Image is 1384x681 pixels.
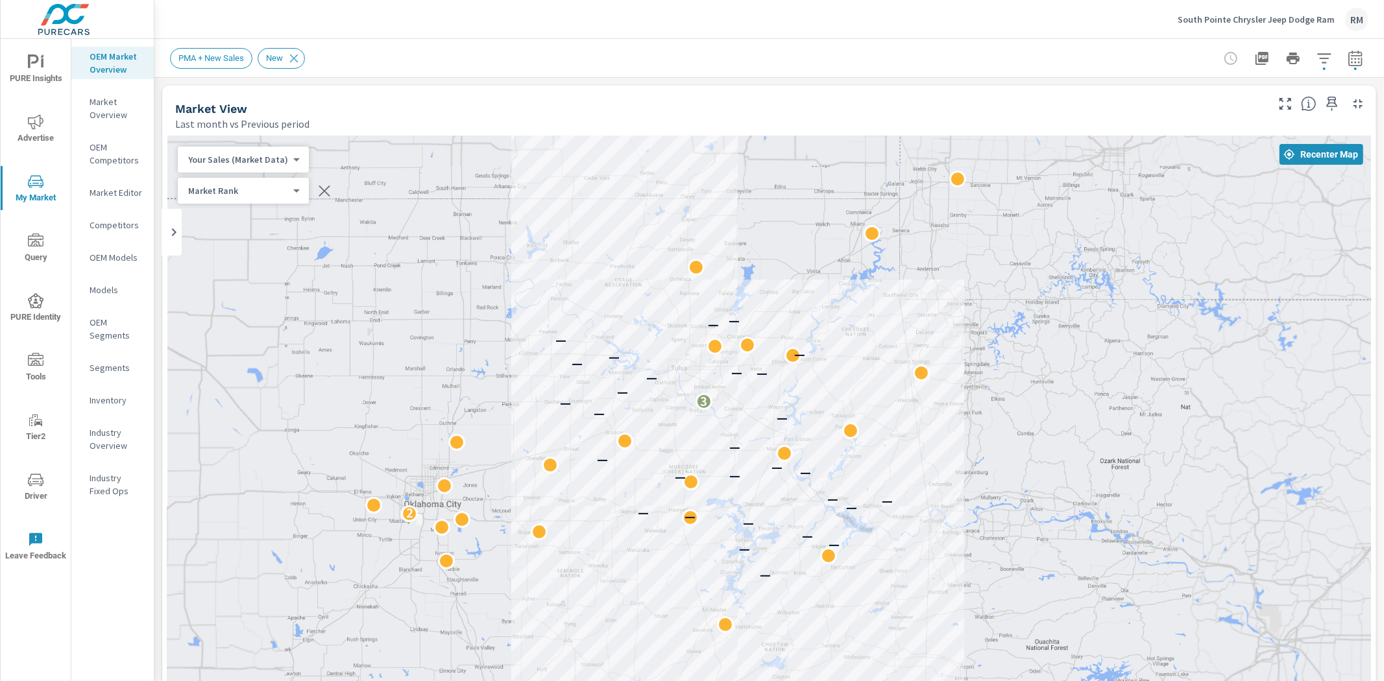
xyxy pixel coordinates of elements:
button: Recenter Map [1280,144,1363,165]
p: Models [90,283,143,296]
p: — [743,516,754,531]
span: Find the biggest opportunities in your market for your inventory. Understand by postal code where... [1301,96,1317,112]
p: — [559,396,570,411]
div: Market Overview [71,92,154,125]
p: South Pointe Chrysler Jeep Dodge Ram [1178,14,1335,25]
p: 3 [700,394,707,409]
p: Industry Fixed Ops [90,472,143,497]
p: — [802,529,813,544]
p: — [756,366,767,381]
div: New [258,48,305,69]
p: — [882,494,893,509]
p: — [777,411,788,426]
p: — [845,500,856,516]
p: — [616,385,627,400]
div: RM [1345,8,1368,31]
p: — [800,465,811,481]
div: OEM Market Overview [71,47,154,79]
p: Inventory [90,394,143,407]
p: OEM Segments [90,316,143,342]
p: — [759,567,770,583]
button: Minimize Widget [1348,93,1368,114]
p: Competitors [90,219,143,232]
button: "Export Report to PDF" [1249,45,1275,71]
span: New [258,53,291,63]
p: Last month vs Previous period [175,116,310,132]
span: Leave Feedback [5,532,67,564]
p: Segments [90,361,143,374]
div: Your Sales (Market Data) [178,154,298,166]
p: — [794,347,805,363]
button: Make Fullscreen [1275,93,1296,114]
button: Apply Filters [1311,45,1337,71]
p: — [618,435,629,450]
button: Print Report [1280,45,1306,71]
span: PURE Identity [5,293,67,325]
p: — [646,370,657,386]
div: OEM Competitors [71,137,154,170]
p: — [729,468,740,484]
span: Query [5,233,67,265]
p: Industry Overview [90,426,143,452]
span: Advertise [5,114,67,146]
p: — [684,509,695,525]
span: My Market [5,174,67,206]
span: Tier2 [5,412,67,444]
p: — [571,356,582,372]
p: — [596,452,607,468]
p: OEM Models [90,251,143,264]
p: Market Rank [188,185,288,197]
p: OEM Competitors [90,141,143,167]
div: OEM Segments [71,313,154,345]
p: — [707,317,718,333]
span: Save this to your personalized report [1322,93,1342,114]
div: Segments [71,358,154,377]
p: — [731,365,742,381]
h5: Market View [175,102,247,115]
div: Competitors [71,215,154,235]
span: Tools [5,353,67,385]
p: OEM Market Overview [90,50,143,76]
p: — [827,492,838,507]
button: Select Date Range [1342,45,1368,71]
p: — [593,406,604,422]
p: Your Sales (Market Data) [188,154,288,165]
p: 2 [406,505,413,521]
p: — [739,542,750,557]
span: Recenter Map [1285,149,1358,160]
div: Inventory [71,390,154,410]
p: Market Overview [90,95,143,121]
div: Market Editor [71,183,154,202]
p: — [771,460,782,475]
span: PMA + New Sales [171,53,252,63]
div: Industry Fixed Ops [71,468,154,501]
div: OEM Models [71,248,154,267]
span: PURE Insights [5,54,67,86]
p: — [637,505,648,521]
p: — [675,470,686,485]
div: nav menu [1,39,71,576]
div: Your Sales (Market Data) [178,185,298,197]
p: — [609,350,620,365]
span: Driver [5,472,67,504]
p: — [828,537,839,553]
div: Models [71,280,154,300]
p: — [555,333,566,348]
p: Market Editor [90,186,143,199]
div: Industry Overview [71,423,154,455]
p: — [729,440,740,455]
p: — [728,313,739,329]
